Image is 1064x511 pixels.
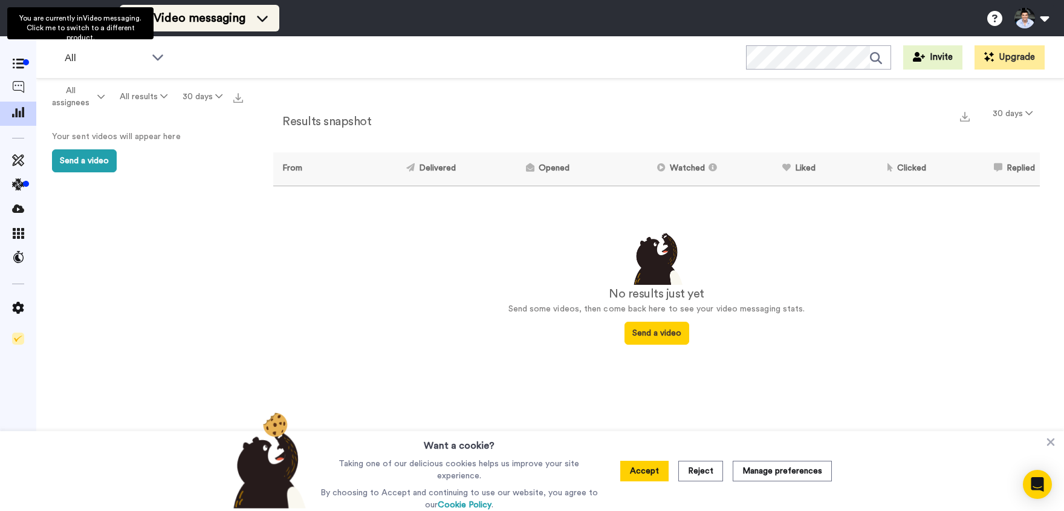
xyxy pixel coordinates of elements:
th: Clicked [820,152,930,186]
button: Manage preferences [733,461,832,481]
a: Send a video [624,329,689,337]
th: Opened [461,152,574,186]
span: You are currently in Video messaging . Click me to switch to a different product. [19,15,141,41]
p: Taking one of our delicious cookies helps us improve your site experience. [317,458,601,482]
img: Checklist.svg [12,333,24,345]
p: By choosing to Accept and continuing to use our website, you agree to our . [317,487,601,511]
div: Open Intercom Messenger [1023,470,1052,499]
span: Video messaging [154,10,245,27]
span: All [65,51,146,65]
button: 30 days [175,86,230,108]
img: results-emptystates.png [626,230,687,285]
th: Replied [931,152,1040,186]
th: Delivered [336,152,461,186]
button: 30 days [985,103,1040,125]
th: Watched [574,152,726,186]
img: export.svg [233,93,243,103]
button: All assignees [39,80,112,114]
img: export.svg [960,112,970,122]
button: Invite [903,45,962,70]
button: Send a video [52,149,117,172]
img: bear-with-cookie.png [222,412,312,509]
button: Accept [620,461,669,481]
th: Liked [726,152,820,186]
h3: Want a cookie? [424,431,495,453]
button: Export a summary of each team member’s results that match this filter now. [956,107,973,125]
button: Upgrade [975,45,1045,70]
h2: Results snapshot [273,115,371,128]
p: Send some videos, then come back here to see your video messaging stats. [273,303,1040,316]
button: Export all results that match these filters now. [230,88,247,106]
button: Send a video [624,322,689,345]
span: All assignees [46,85,95,109]
p: Your sent videos will appear here [52,131,233,143]
th: From [273,152,336,186]
button: All results [112,86,175,108]
button: Reject [678,461,723,481]
div: No results just yet [273,285,1040,303]
a: Cookie Policy [438,501,491,509]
